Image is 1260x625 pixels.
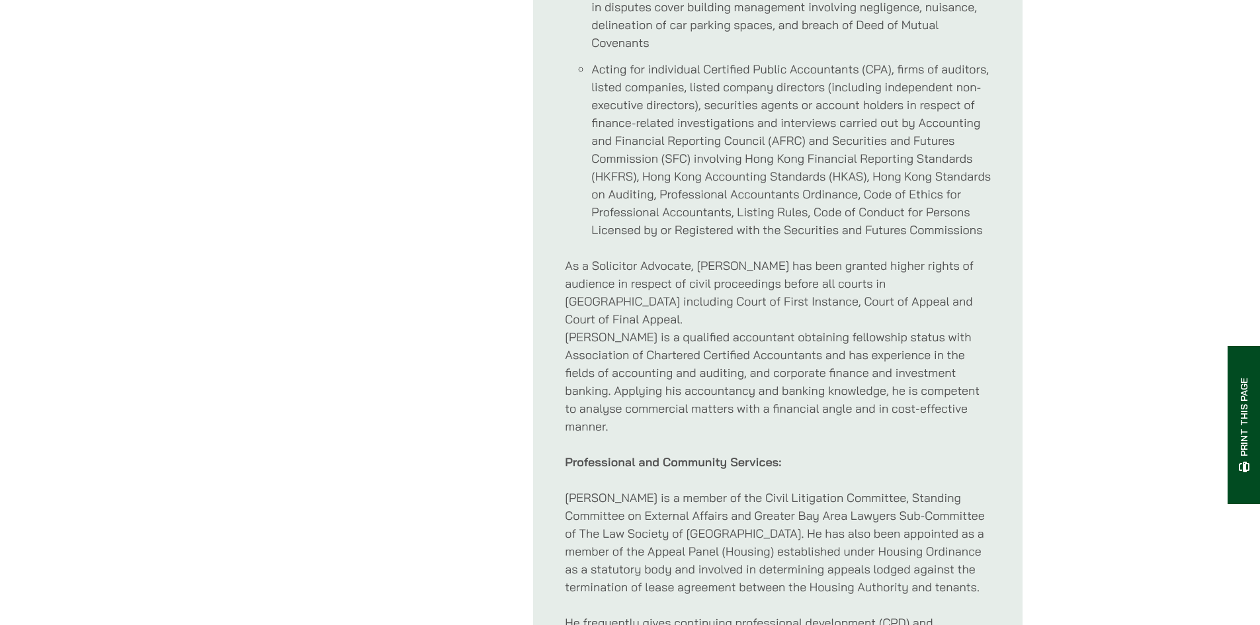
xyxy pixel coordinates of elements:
[565,257,991,435] p: As a Solicitor Advocate, [PERSON_NAME] has been granted higher rights of audience in respect of c...
[565,489,991,596] p: [PERSON_NAME] is a member of the Civil Litigation Committee, Standing Committee on External Affai...
[591,60,991,239] li: Acting for individual Certified Public Accountants (CPA), firms of auditors, listed companies, li...
[565,454,781,470] strong: Professional and Community Services:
